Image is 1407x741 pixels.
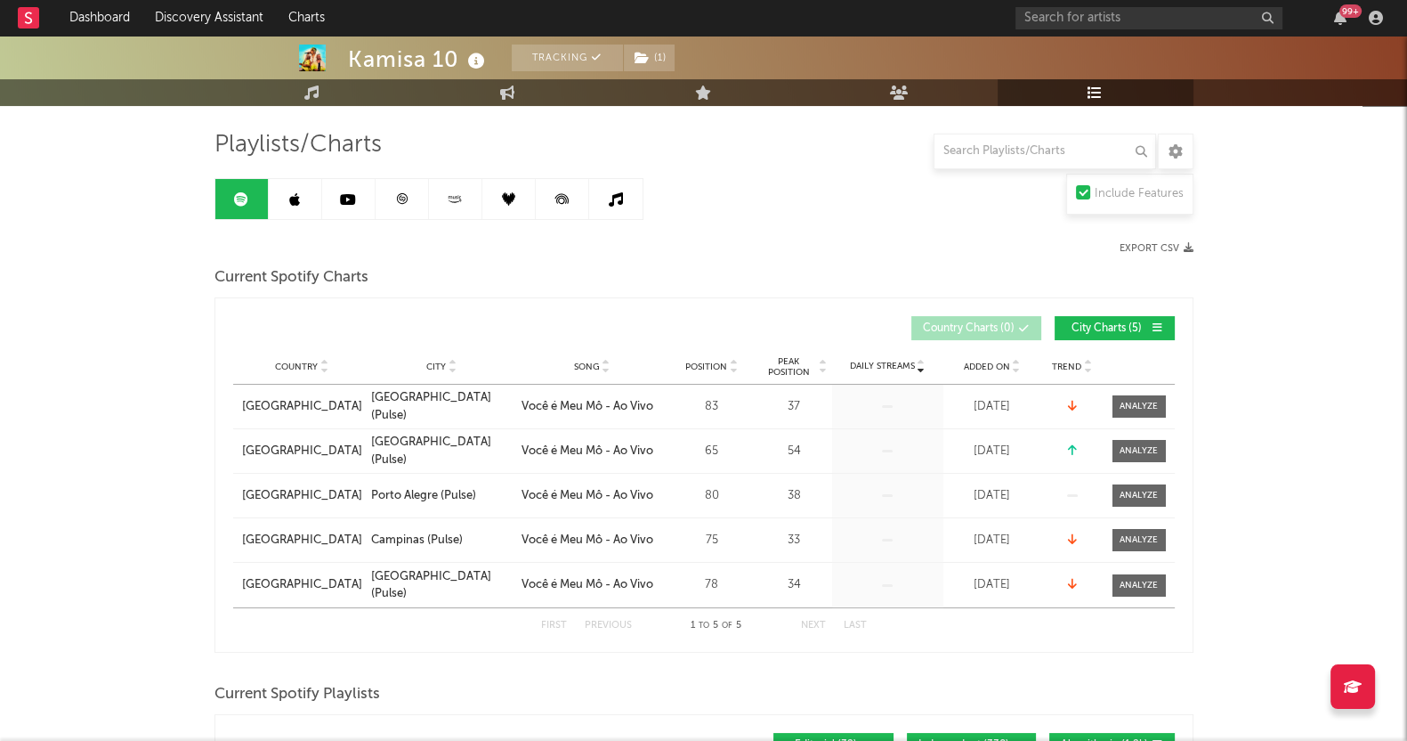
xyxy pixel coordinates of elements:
[522,398,653,416] div: Você é Meu Mô - Ao Vivo
[624,45,675,71] button: (1)
[371,532,513,550] a: Campinas (Pulse)
[761,443,828,460] div: 54
[934,134,1156,169] input: Search Playlists/Charts
[541,621,567,631] button: First
[685,362,727,372] span: Position
[850,360,915,373] span: Daily Streams
[672,532,752,550] div: 75
[1066,323,1148,334] span: City Charts ( 5 )
[623,45,675,71] span: ( 1 )
[667,615,765,637] div: 1 5 5
[761,532,828,550] div: 33
[275,362,318,372] span: Country
[214,684,380,705] span: Current Spotify Playlists
[672,398,752,416] div: 83
[948,443,1037,460] div: [DATE]
[1015,7,1282,29] input: Search for artists
[371,487,513,505] a: Porto Alegre (Pulse)
[522,576,663,594] a: Você é Meu Mô - Ao Vivo
[522,532,663,550] a: Você é Meu Mô - Ao Vivo
[761,576,828,594] div: 34
[242,576,362,594] a: [GEOGRAPHIC_DATA]
[948,532,1037,550] div: [DATE]
[371,568,513,603] a: [GEOGRAPHIC_DATA] (Pulse)
[371,389,513,424] a: [GEOGRAPHIC_DATA] (Pulse)
[348,45,489,74] div: Kamisa 10
[242,487,362,505] a: [GEOGRAPHIC_DATA]
[672,576,752,594] div: 78
[214,267,368,289] span: Current Spotify Charts
[923,323,1015,334] span: Country Charts ( 0 )
[371,532,463,550] div: Campinas (Pulse)
[761,398,828,416] div: 37
[1052,362,1081,372] span: Trend
[522,487,653,505] div: Você é Meu Mô - Ao Vivo
[574,362,600,372] span: Song
[522,487,663,505] a: Você é Meu Mô - Ao Vivo
[585,621,632,631] button: Previous
[1334,11,1346,25] button: 99+
[242,532,362,550] a: [GEOGRAPHIC_DATA]
[722,622,732,630] span: of
[522,576,653,594] div: Você é Meu Mô - Ao Vivo
[522,398,663,416] a: Você é Meu Mô - Ao Vivo
[1120,243,1193,254] button: Export CSV
[1055,316,1175,340] button: City Charts(5)
[371,487,476,505] div: Porto Alegre (Pulse)
[371,434,513,468] a: [GEOGRAPHIC_DATA] (Pulse)
[699,622,709,630] span: to
[512,45,623,71] button: Tracking
[672,443,752,460] div: 65
[242,398,362,416] a: [GEOGRAPHIC_DATA]
[948,487,1037,505] div: [DATE]
[426,362,446,372] span: City
[801,621,826,631] button: Next
[844,621,867,631] button: Last
[911,316,1041,340] button: Country Charts(0)
[1339,4,1362,18] div: 99 +
[522,443,653,460] div: Você é Meu Mô - Ao Vivo
[672,487,752,505] div: 80
[964,362,1010,372] span: Added On
[214,134,382,156] span: Playlists/Charts
[242,443,362,460] a: [GEOGRAPHIC_DATA]
[948,398,1037,416] div: [DATE]
[1095,183,1184,205] div: Include Features
[522,532,653,550] div: Você é Meu Mô - Ao Vivo
[948,576,1037,594] div: [DATE]
[761,356,817,378] span: Peak Position
[522,443,663,460] a: Você é Meu Mô - Ao Vivo
[761,487,828,505] div: 38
